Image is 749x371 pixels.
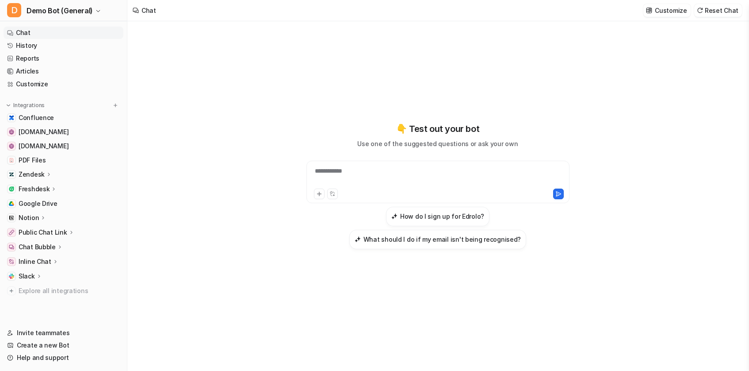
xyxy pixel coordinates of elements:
button: How do I sign up for Edrolo?How do I sign up for Edrolo? [386,207,489,226]
p: Customize [655,6,687,15]
a: PDF FilesPDF Files [4,154,123,166]
img: explore all integrations [7,286,16,295]
img: reset [697,7,703,14]
h3: What should I do if my email isn't being recognised? [363,235,521,244]
p: Public Chat Link [19,228,67,237]
img: How do I sign up for Edrolo? [391,213,397,220]
a: ConfluenceConfluence [4,112,123,124]
p: Zendesk [19,170,45,179]
a: Help and support [4,352,123,364]
p: Slack [19,272,35,281]
a: History [4,39,123,52]
a: Invite teammates [4,327,123,339]
a: Reports [4,52,123,65]
img: Notion [9,215,14,220]
a: Google DriveGoogle Drive [4,197,123,210]
p: 👇 Test out your bot [396,122,479,135]
span: [DOMAIN_NAME] [19,128,69,136]
p: Use one of the suggested questions or ask your own [357,139,518,148]
span: Explore all integrations [19,284,120,298]
img: menu_add.svg [112,102,118,108]
p: Inline Chat [19,257,51,266]
a: Chat [4,27,123,39]
a: Explore all integrations [4,285,123,297]
button: Reset Chat [694,4,742,17]
button: What should I do if my email isn't being recognised?What should I do if my email isn't being reco... [349,230,526,249]
button: Customize [643,4,690,17]
span: Confluence [19,113,54,122]
img: Public Chat Link [9,230,14,235]
div: Chat [141,6,156,15]
img: Freshdesk [9,186,14,192]
span: Google Drive [19,199,57,208]
img: Slack [9,274,14,279]
span: D [7,3,21,17]
img: Chat Bubble [9,244,14,250]
a: www.airbnb.com[DOMAIN_NAME] [4,126,123,138]
a: www.atlassian.com[DOMAIN_NAME] [4,140,123,152]
p: Integrations [13,102,45,109]
img: www.airbnb.com [9,129,14,135]
img: Zendesk [9,172,14,177]
img: www.atlassian.com [9,143,14,149]
img: PDF Files [9,158,14,163]
a: Create a new Bot [4,339,123,352]
img: customize [646,7,652,14]
span: [DOMAIN_NAME] [19,142,69,151]
p: Chat Bubble [19,243,56,251]
p: Freshdesk [19,185,50,193]
img: Google Drive [9,201,14,206]
img: Inline Chat [9,259,14,264]
span: Demo Bot (General) [27,4,93,17]
img: Confluence [9,115,14,120]
a: Customize [4,78,123,90]
a: Articles [4,65,123,77]
img: What should I do if my email isn't being recognised? [355,236,361,243]
h3: How do I sign up for Edrolo? [400,212,484,221]
img: expand menu [5,102,11,108]
span: PDF Files [19,156,46,165]
p: Notion [19,213,39,222]
button: Integrations [4,101,47,110]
